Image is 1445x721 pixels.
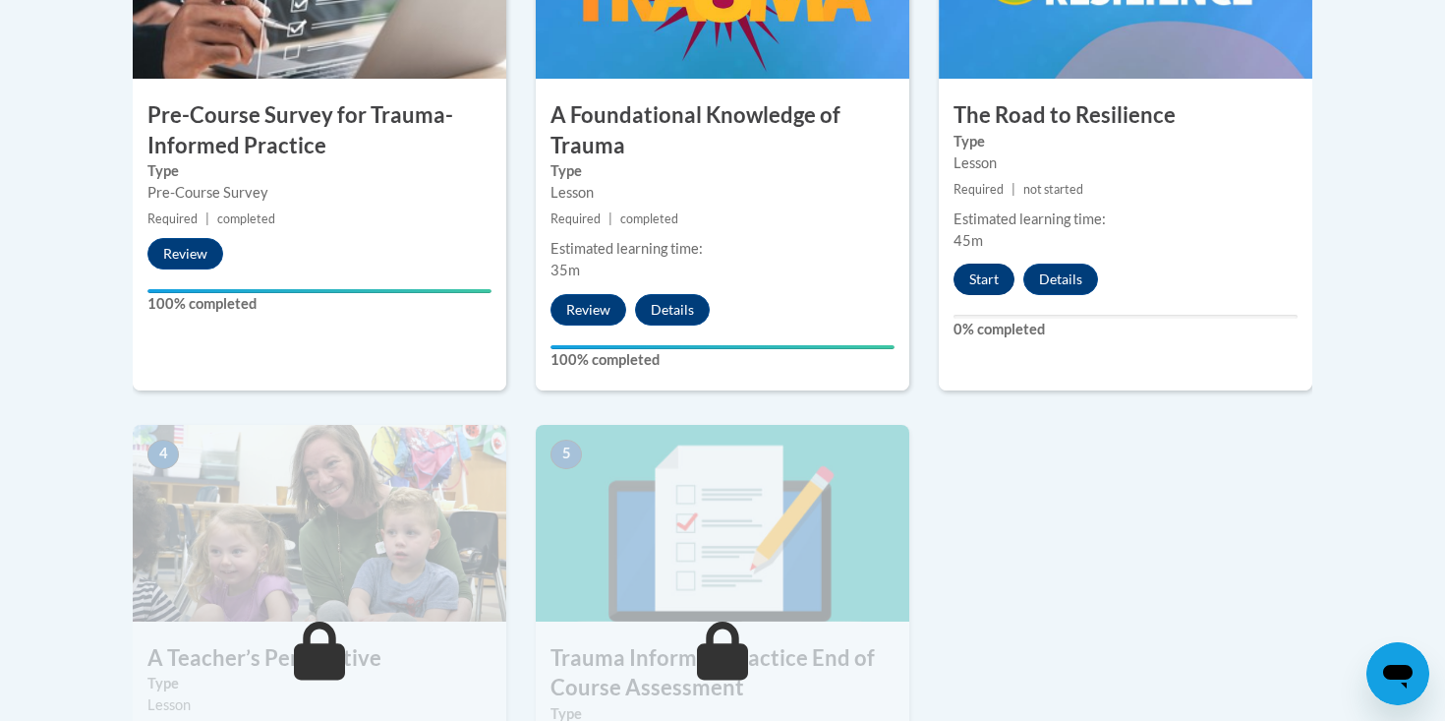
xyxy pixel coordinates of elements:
label: Type [550,160,895,182]
div: Pre-Course Survey [147,182,491,204]
span: Required [954,182,1004,197]
span: | [1011,182,1015,197]
h3: A Teacher’s Perspective [133,643,506,674]
div: Your progress [147,289,491,293]
h3: Pre-Course Survey for Trauma-Informed Practice [133,100,506,161]
img: Course Image [133,425,506,622]
h3: A Foundational Knowledge of Trauma [536,100,909,161]
span: | [205,211,209,226]
div: Your progress [550,345,895,349]
span: 4 [147,440,179,469]
div: Estimated learning time: [550,238,895,260]
label: Type [147,673,491,694]
img: Course Image [536,425,909,622]
label: Type [954,131,1298,152]
div: Lesson [147,694,491,716]
button: Details [1023,264,1098,295]
span: 35m [550,262,580,278]
label: Type [147,160,491,182]
div: Lesson [550,182,895,204]
span: completed [620,211,678,226]
span: not started [1023,182,1083,197]
iframe: Button to launch messaging window [1366,642,1429,705]
span: 5 [550,440,582,469]
button: Start [954,264,1014,295]
span: Required [147,211,198,226]
label: 100% completed [550,349,895,371]
span: completed [217,211,275,226]
div: Estimated learning time: [954,209,1298,230]
button: Review [147,238,223,270]
button: Review [550,294,626,326]
label: 0% completed [954,319,1298,340]
h3: The Road to Resilience [939,100,1312,131]
label: 100% completed [147,293,491,315]
span: Required [550,211,601,226]
button: Details [635,294,710,326]
h3: Trauma Informed Practice End of Course Assessment [536,643,909,704]
span: | [608,211,612,226]
span: 45m [954,232,983,249]
div: Lesson [954,152,1298,174]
